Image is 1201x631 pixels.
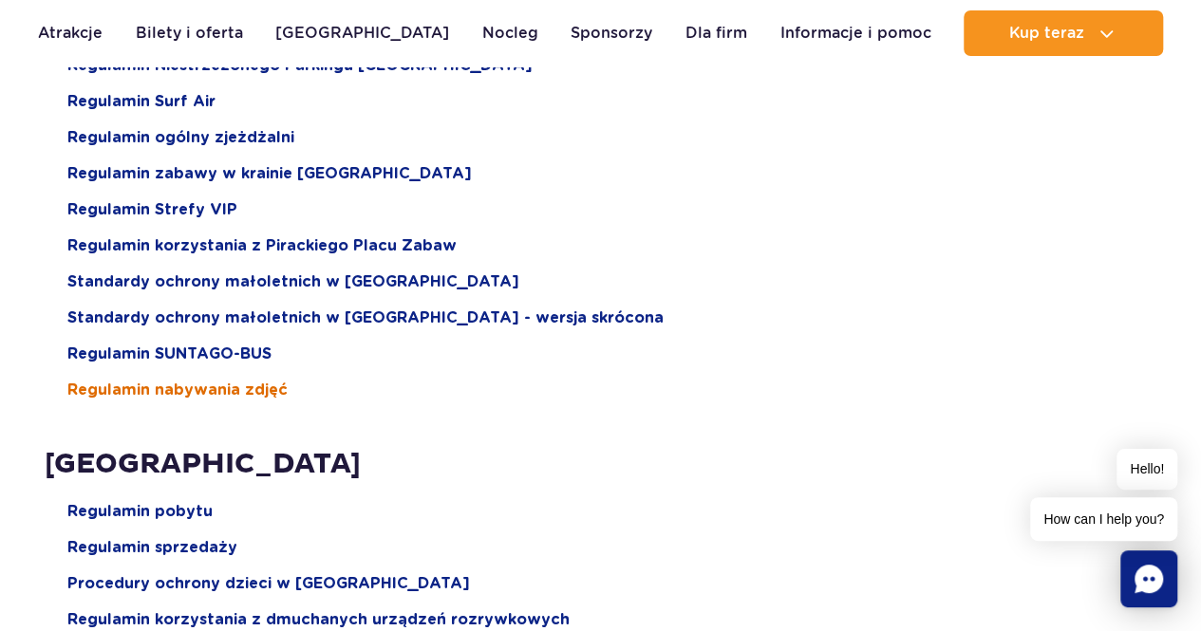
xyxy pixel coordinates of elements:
[275,10,449,56] a: [GEOGRAPHIC_DATA]
[779,10,930,56] a: Informacje i pomoc
[45,446,1156,482] h2: [GEOGRAPHIC_DATA]
[67,343,272,364] a: Regulamin SUNTAGO-BUS
[67,235,457,256] a: Regulamin korzystania z Pirackiego Placu Zabaw
[67,501,213,522] a: Regulamin pobytu
[67,271,519,292] a: Standardy ochrony małoletnich w [GEOGRAPHIC_DATA]
[1120,550,1177,607] div: Chat
[67,573,470,594] a: Procedury ochrony dzieci w [GEOGRAPHIC_DATA]
[67,91,216,112] a: Regulamin Surf Air
[67,199,237,220] a: Regulamin Strefy VIP
[136,10,243,56] a: Bilety i oferta
[685,10,747,56] a: Dla firm
[1117,449,1177,490] span: Hello!
[67,307,664,328] a: Standardy ochrony małoletnich w [GEOGRAPHIC_DATA] - wersja skrócona
[1030,497,1177,541] span: How can I help you?
[38,10,103,56] a: Atrakcje
[1008,25,1083,42] span: Kup teraz
[571,10,652,56] a: Sponsorzy
[67,163,472,184] a: Regulamin zabawy w krainie [GEOGRAPHIC_DATA]
[482,10,538,56] a: Nocleg
[67,609,570,630] a: Regulamin korzystania z dmuchanych urządzeń rozrywkowych
[67,380,288,400] a: Regulamin nabywania zdjęć
[964,10,1163,56] button: Kup teraz
[67,537,237,558] a: Regulamin sprzedaży
[67,127,294,148] a: Regulamin ogólny zjeżdżalni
